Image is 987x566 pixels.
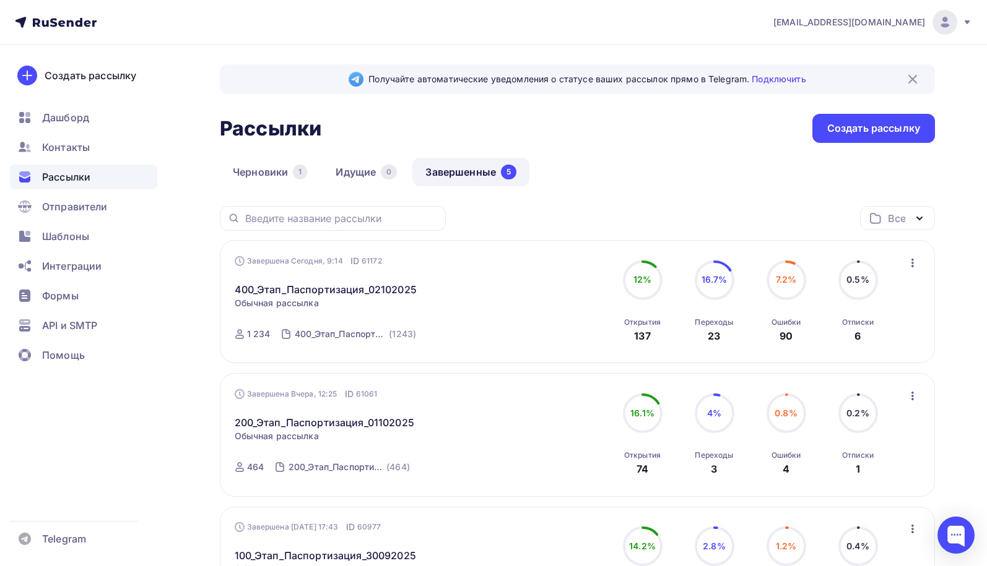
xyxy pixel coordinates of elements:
div: Создать рассылку [45,68,136,83]
span: API и SMTP [42,318,97,333]
span: 1.2% [776,541,797,551]
div: Переходы [695,317,733,327]
span: 16.1% [630,408,654,418]
a: 400_Этап_Паспортизация_02102025 (1243) [293,324,417,344]
div: Отписки [842,317,874,327]
span: 14.2% [629,541,656,551]
span: Рассылки [42,169,90,184]
a: [EMAIL_ADDRESS][DOMAIN_NAME] [773,10,972,35]
span: 12% [633,274,651,285]
span: Получайте автоматические уведомления о статусе ваших рассылок прямо в Telegram. [368,73,806,85]
div: Завершена Сегодня, 9:14 [235,255,382,267]
div: Завершена [DATE] 17:43 [235,521,381,533]
div: Ошибки [772,317,801,327]
span: Помощь [42,348,85,362]
span: Интеграции [42,259,102,273]
div: Переходы [695,450,733,460]
div: 5 [501,165,516,179]
span: 7.2% [776,274,797,285]
div: 90 [780,328,793,343]
img: Telegram [349,72,363,87]
div: Создать рассылку [827,121,920,135]
a: Рассылки [10,165,157,189]
span: Шаблоны [42,229,89,244]
div: 400_Этап_Паспортизация_02102025 [295,328,386,340]
div: (464) [386,461,410,473]
span: 16.7% [702,274,728,285]
div: 23 [708,328,720,343]
div: 3 [711,461,717,476]
a: Идущие0 [323,158,410,186]
div: 200_Этап_Паспортизация_01102025 [289,461,384,473]
span: Обычная рассылка [235,430,319,442]
a: Шаблоны [10,224,157,249]
span: Обычная рассылка [235,297,319,309]
span: 2.8% [703,541,726,551]
a: 400_Этап_Паспортизация_02102025 [235,282,417,297]
h2: Рассылки [220,116,321,141]
span: 60977 [357,521,381,533]
span: Контакты [42,140,90,155]
span: 61172 [362,255,382,267]
div: (1243) [389,328,416,340]
div: 1 [293,165,307,179]
div: Открытия [624,450,661,460]
a: 200_Этап_Паспортизация_01102025 [235,415,414,430]
span: Отправители [42,199,108,214]
div: 74 [637,461,648,476]
a: Контакты [10,135,157,160]
a: Подключить [752,74,806,84]
span: 0.2% [846,408,869,418]
a: 200_Этап_Паспортизация_01102025 (464) [287,457,411,477]
a: Черновики1 [220,158,320,186]
span: 0.8% [775,408,798,418]
span: ID [345,388,354,400]
div: 1 234 [247,328,271,340]
div: 6 [854,328,861,343]
span: 0.4% [846,541,869,551]
div: 4 [783,461,789,476]
span: 0.5% [846,274,869,285]
span: Формы [42,288,79,303]
button: Все [860,206,935,230]
a: 100_Этап_Паспортизация_30092025 [235,548,416,563]
span: Telegram [42,531,86,546]
span: ID [350,255,359,267]
div: 0 [381,165,397,179]
span: 4% [707,408,721,418]
div: Все [888,211,905,226]
div: 1 [856,461,860,476]
div: Отписки [842,450,874,460]
a: Дашборд [10,105,157,130]
span: ID [346,521,355,533]
a: Завершенные5 [412,158,529,186]
a: Формы [10,283,157,308]
span: [EMAIL_ADDRESS][DOMAIN_NAME] [773,16,925,28]
input: Введите название рассылки [245,212,438,225]
span: Дашборд [42,110,89,125]
div: 464 [247,461,264,473]
a: Отправители [10,194,157,219]
div: Открытия [624,317,661,327]
div: Завершена Вчера, 12:25 [235,388,378,400]
span: 61061 [356,388,378,400]
div: 137 [634,328,650,343]
div: Ошибки [772,450,801,460]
